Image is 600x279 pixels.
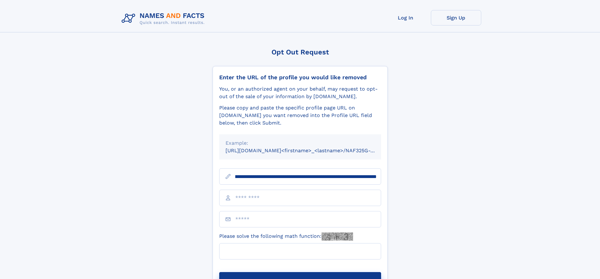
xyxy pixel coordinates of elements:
[226,139,375,147] div: Example:
[219,104,381,127] div: Please copy and paste the specific profile page URL on [DOMAIN_NAME] you want removed into the Pr...
[219,74,381,81] div: Enter the URL of the profile you would like removed
[380,10,431,25] a: Log In
[219,85,381,100] div: You, or an authorized agent on your behalf, may request to opt-out of the sale of your informatio...
[226,148,393,153] small: [URL][DOMAIN_NAME]<firstname>_<lastname>/NAF325G-xxxxxxxx
[119,10,210,27] img: Logo Names and Facts
[219,232,353,241] label: Please solve the following math function:
[213,48,388,56] div: Opt Out Request
[431,10,481,25] a: Sign Up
